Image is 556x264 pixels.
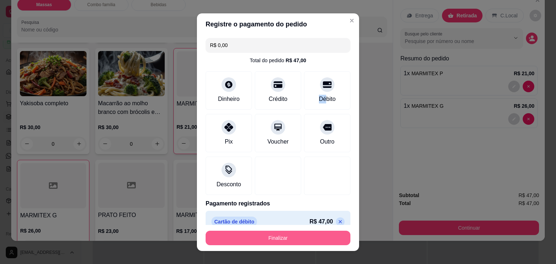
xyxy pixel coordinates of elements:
[309,217,333,226] p: R$ 47,00
[250,57,306,64] div: Total do pedido
[206,231,350,245] button: Finalizar
[269,95,287,103] div: Crédito
[319,95,336,103] div: Débito
[268,137,289,146] div: Voucher
[197,13,359,35] header: Registre o pagamento do pedido
[286,57,306,64] div: R$ 47,00
[346,15,358,26] button: Close
[211,217,257,227] p: Cartão de débito
[210,38,346,52] input: Ex.: hambúrguer de cordeiro
[320,137,334,146] div: Outro
[206,199,350,208] p: Pagamento registrados
[225,137,233,146] div: Pix
[216,180,241,189] div: Desconto
[218,95,240,103] div: Dinheiro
